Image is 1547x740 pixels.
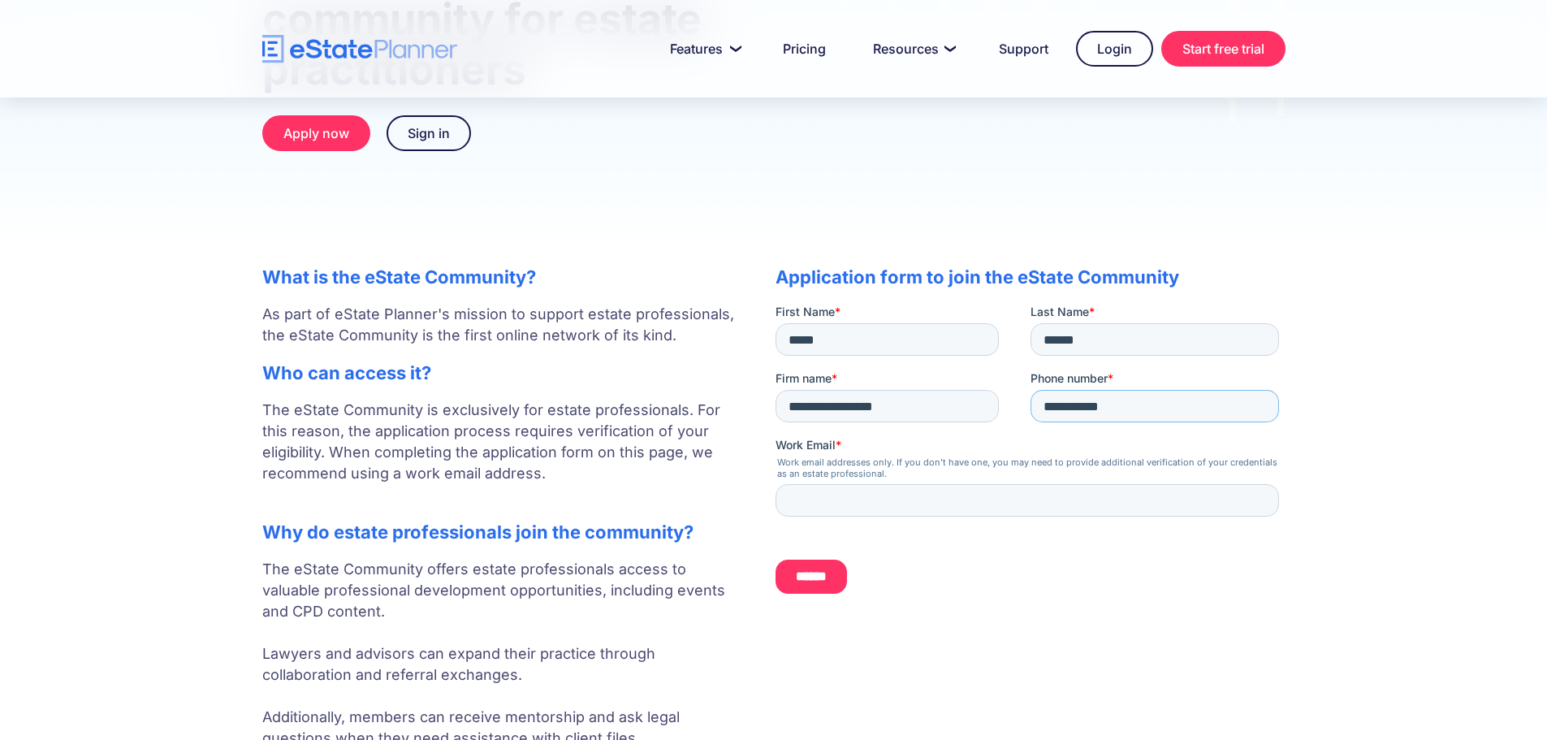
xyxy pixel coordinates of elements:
h2: Application form to join the eState Community [776,266,1286,288]
a: Pricing [763,32,845,65]
a: Sign in [387,115,471,151]
h2: Who can access it? [262,362,743,383]
a: Apply now [262,115,370,151]
a: Resources [853,32,971,65]
a: Start free trial [1161,31,1286,67]
p: The eState Community is exclusively for estate professionals. For this reason, the application pr... [262,400,743,505]
p: As part of eState Planner's mission to support estate professionals, the eState Community is the ... [262,304,743,346]
a: Login [1076,31,1153,67]
a: Support [979,32,1068,65]
a: Features [650,32,755,65]
iframe: Form 0 [776,304,1286,608]
h2: Why do estate professionals join the community? [262,521,743,543]
a: home [262,35,457,63]
h2: What is the eState Community? [262,266,743,288]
